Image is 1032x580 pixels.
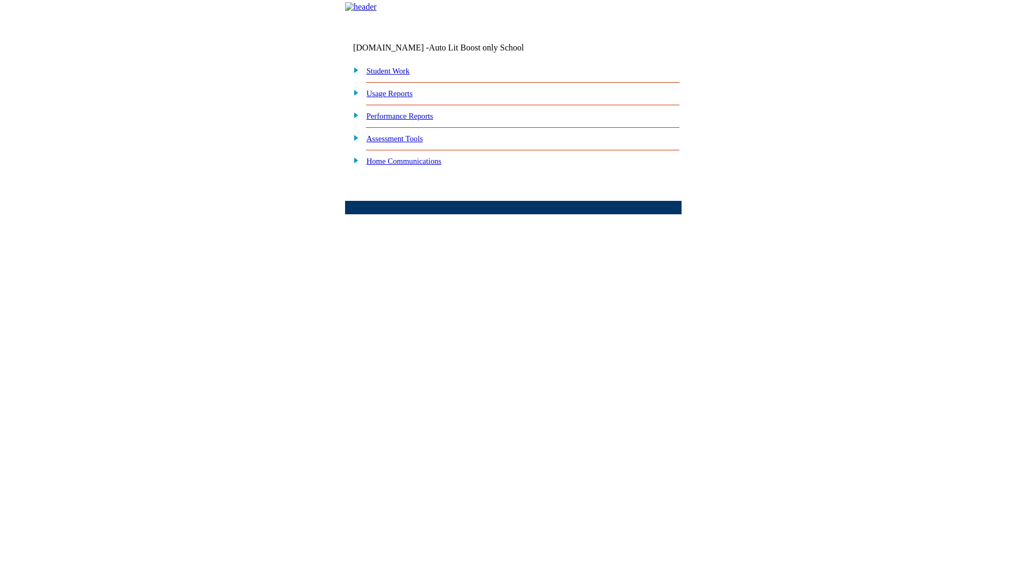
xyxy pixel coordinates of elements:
[348,133,359,142] img: plus.gif
[367,89,413,98] a: Usage Reports
[348,65,359,75] img: plus.gif
[367,67,410,75] a: Student Work
[348,155,359,165] img: plus.gif
[345,2,377,12] img: header
[367,157,442,165] a: Home Communications
[348,110,359,120] img: plus.gif
[367,134,423,143] a: Assessment Tools
[353,43,551,53] td: [DOMAIN_NAME] -
[348,88,359,97] img: plus.gif
[429,43,524,52] nobr: Auto Lit Boost only School
[367,112,433,120] a: Performance Reports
